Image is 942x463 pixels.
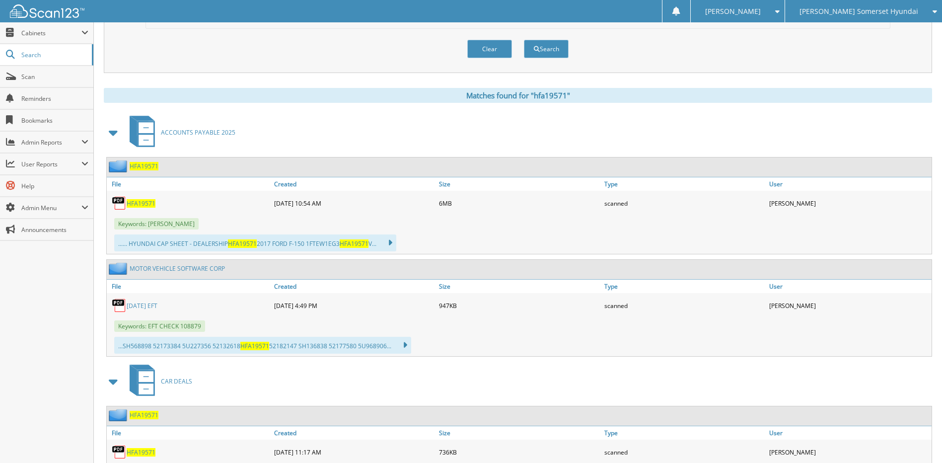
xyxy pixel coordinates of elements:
span: Bookmarks [21,116,88,125]
img: scan123-logo-white.svg [10,4,84,18]
div: 6MB [436,193,601,213]
a: Size [436,177,601,191]
div: [DATE] 11:17 AM [272,442,436,462]
div: [PERSON_NAME] [767,296,932,315]
span: Cabinets [21,29,81,37]
img: folder2.png [109,262,130,275]
div: scanned [602,193,767,213]
a: User [767,280,932,293]
button: Search [524,40,569,58]
span: Admin Menu [21,204,81,212]
div: [PERSON_NAME] [767,193,932,213]
img: PDF.png [112,196,127,211]
span: HFA19571 [228,239,257,248]
a: HFA19571 [130,411,158,419]
a: Type [602,177,767,191]
span: User Reports [21,160,81,168]
a: Type [602,426,767,440]
a: File [107,177,272,191]
div: [DATE] 4:49 PM [272,296,436,315]
div: 736KB [436,442,601,462]
a: Type [602,280,767,293]
a: Created [272,177,436,191]
button: Clear [467,40,512,58]
a: CAR DEALS [124,362,192,401]
a: MOTOR VEHICLE SOFTWARE CORP [130,264,225,273]
a: HFA19571 [130,162,158,170]
span: HFA19571 [340,239,368,248]
span: Search [21,51,87,59]
img: PDF.png [112,445,127,460]
span: CAR DEALS [161,377,192,386]
span: Help [21,182,88,190]
span: [PERSON_NAME] [705,8,761,14]
div: 947KB [436,296,601,315]
a: Size [436,426,601,440]
span: ACCOUNTS PAYABLE 2025 [161,128,235,137]
div: scanned [602,296,767,315]
img: folder2.png [109,160,130,172]
a: Size [436,280,601,293]
div: ...... HYUNDAI CAP SHEET - DEALERSHIP 2017 FORD F-150 1FTEW1EG3 V... [114,234,396,251]
a: HFA19571 [127,199,155,208]
div: Matches found for "hfa19571" [104,88,932,103]
a: HFA19571 [127,448,155,457]
a: User [767,426,932,440]
iframe: Chat Widget [892,415,942,463]
img: folder2.png [109,409,130,421]
div: [DATE] 10:54 AM [272,193,436,213]
a: User [767,177,932,191]
div: ...SH568898 52173384 5U227356 52132618 52182147 SH136838 52177580 5U968906... [114,337,411,354]
span: Keywords: [PERSON_NAME] [114,218,199,230]
a: ACCOUNTS PAYABLE 2025 [124,113,235,152]
img: PDF.png [112,298,127,313]
span: [PERSON_NAME] Somerset Hyundai [799,8,918,14]
div: scanned [602,442,767,462]
div: [PERSON_NAME] [767,442,932,462]
span: Admin Reports [21,138,81,147]
span: Keywords: EFT CHECK 108879 [114,320,205,332]
a: [DATE] EFT [127,302,157,310]
a: File [107,426,272,440]
a: File [107,280,272,293]
span: Scan [21,73,88,81]
a: Created [272,280,436,293]
span: Reminders [21,94,88,103]
span: Announcements [21,226,88,234]
span: HFA19571 [240,342,269,350]
a: Created [272,426,436,440]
